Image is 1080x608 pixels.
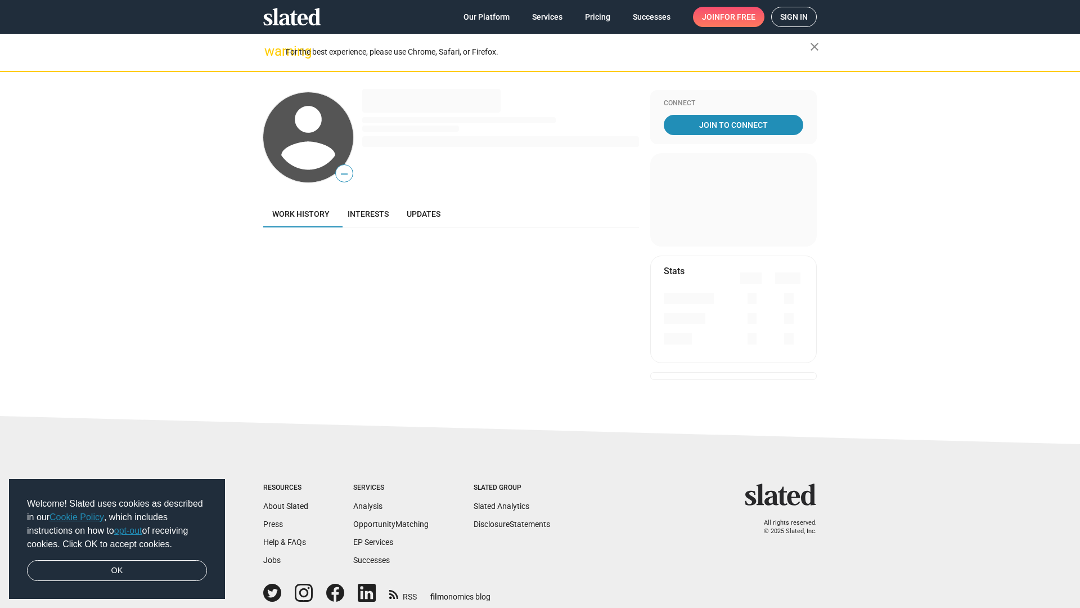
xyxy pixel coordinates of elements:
[339,200,398,227] a: Interests
[114,526,142,535] a: opt-out
[523,7,571,27] a: Services
[348,209,389,218] span: Interests
[576,7,619,27] a: Pricing
[463,7,510,27] span: Our Platform
[263,200,339,227] a: Work history
[532,7,562,27] span: Services
[353,520,429,529] a: OpportunityMatching
[353,502,382,511] a: Analysis
[585,7,610,27] span: Pricing
[430,583,490,602] a: filmonomics blog
[664,99,803,108] div: Connect
[272,209,330,218] span: Work history
[664,265,685,277] mat-card-title: Stats
[720,7,755,27] span: for free
[474,484,550,493] div: Slated Group
[353,556,390,565] a: Successes
[624,7,679,27] a: Successes
[407,209,440,218] span: Updates
[398,200,449,227] a: Updates
[474,502,529,511] a: Slated Analytics
[263,484,308,493] div: Resources
[780,7,808,26] span: Sign in
[263,502,308,511] a: About Slated
[27,497,207,551] span: Welcome! Slated uses cookies as described in our , which includes instructions on how to of recei...
[771,7,817,27] a: Sign in
[9,479,225,600] div: cookieconsent
[353,538,393,547] a: EP Services
[752,519,817,535] p: All rights reserved. © 2025 Slated, Inc.
[263,520,283,529] a: Press
[263,538,306,547] a: Help & FAQs
[454,7,519,27] a: Our Platform
[808,40,821,53] mat-icon: close
[474,520,550,529] a: DisclosureStatements
[389,585,417,602] a: RSS
[264,44,278,58] mat-icon: warning
[633,7,670,27] span: Successes
[49,512,104,522] a: Cookie Policy
[336,167,353,181] span: —
[286,44,810,60] div: For the best experience, please use Chrome, Safari, or Firefox.
[693,7,764,27] a: Joinfor free
[664,115,803,135] a: Join To Connect
[263,556,281,565] a: Jobs
[27,560,207,582] a: dismiss cookie message
[430,592,444,601] span: film
[666,115,801,135] span: Join To Connect
[353,484,429,493] div: Services
[702,7,755,27] span: Join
